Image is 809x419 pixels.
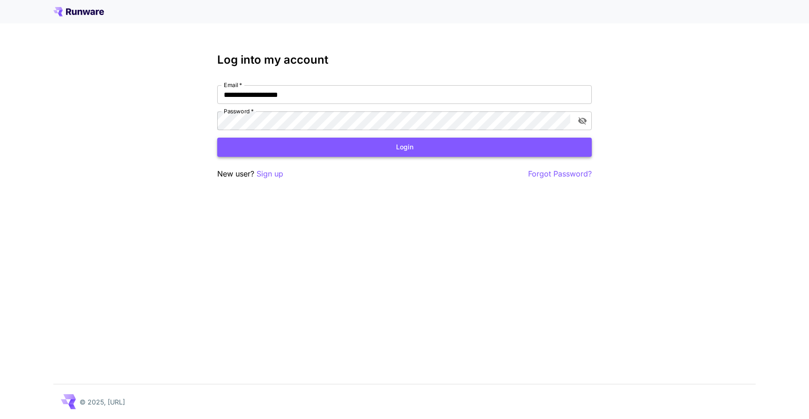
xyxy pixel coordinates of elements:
button: Forgot Password? [528,168,592,180]
label: Password [224,107,254,115]
h3: Log into my account [217,53,592,66]
button: toggle password visibility [574,112,591,129]
button: Login [217,138,592,157]
button: Sign up [257,168,283,180]
label: Email [224,81,242,89]
p: © 2025, [URL] [80,397,125,407]
p: New user? [217,168,283,180]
